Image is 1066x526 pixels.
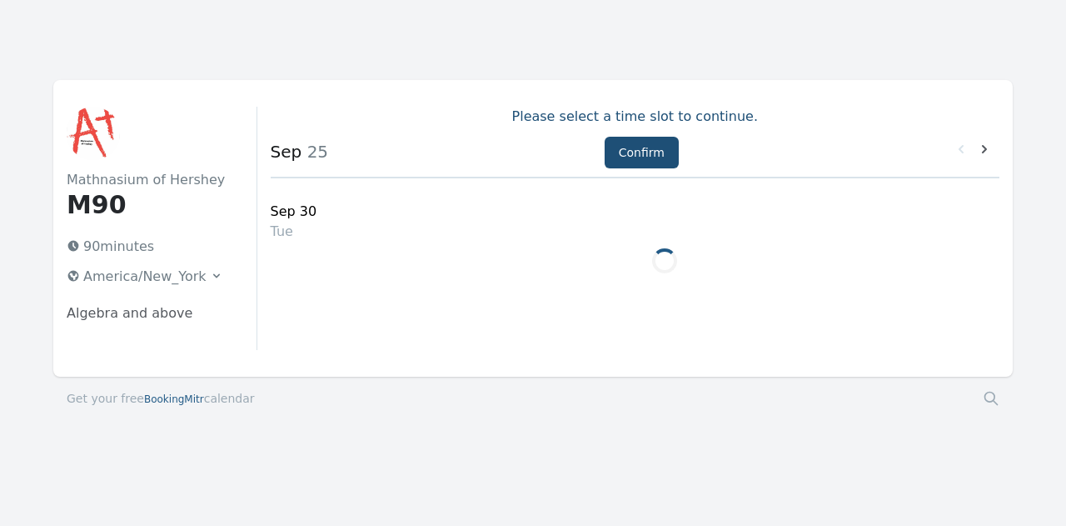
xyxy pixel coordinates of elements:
div: Sep 30 [271,202,317,222]
strong: Sep [271,142,302,162]
button: America/New_York [60,263,230,290]
span: BookingMitr [144,393,204,405]
button: Confirm [605,137,679,168]
p: 90 minutes [60,233,230,260]
img: Mathnasium of Hershey [67,107,120,160]
h1: M90 [67,190,230,220]
h2: Mathnasium of Hershey [67,170,230,190]
a: Get your freeBookingMitrcalendar [67,390,255,407]
p: Algebra and above [67,303,230,323]
p: Please select a time slot to continue. [271,107,999,127]
div: Tue [271,222,317,242]
span: 25 [301,142,328,162]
